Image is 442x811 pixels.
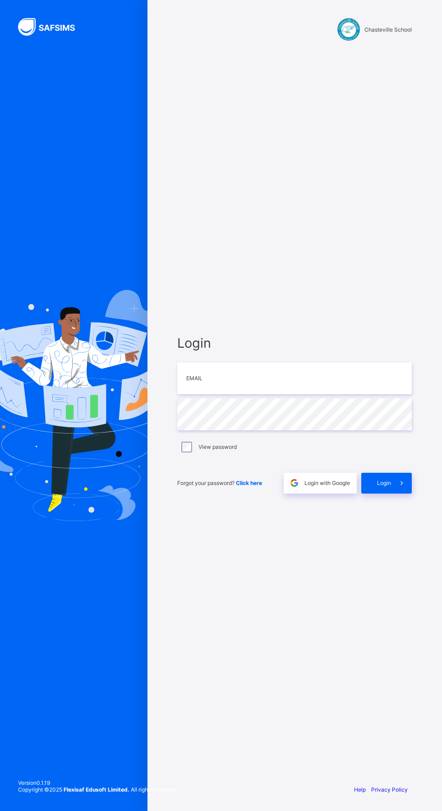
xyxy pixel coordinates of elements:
span: Login with Google [304,480,350,486]
a: Privacy Policy [371,786,408,793]
span: Login [377,480,391,486]
span: Version 0.1.19 [18,779,177,786]
img: SAFSIMS Logo [18,18,86,36]
span: Chasteville School [364,26,412,33]
span: Copyright © 2025 All rights reserved. [18,786,177,793]
span: Login [177,335,412,351]
strong: Flexisaf Edusoft Limited. [64,786,129,793]
a: Help [354,786,366,793]
label: View password [198,443,237,450]
img: google.396cfc9801f0270233282035f929180a.svg [289,478,299,488]
span: Forgot your password? [177,480,262,486]
a: Click here [236,480,262,486]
